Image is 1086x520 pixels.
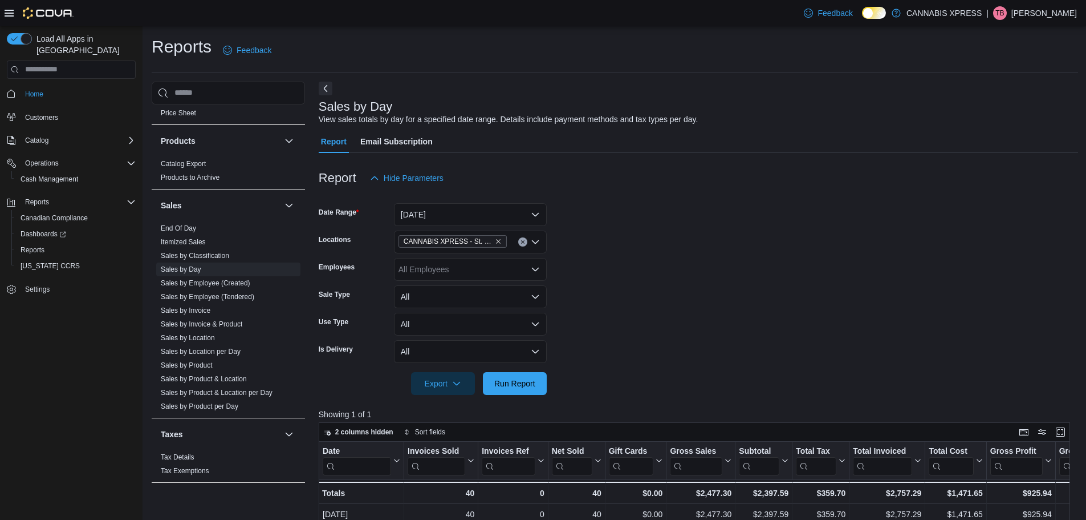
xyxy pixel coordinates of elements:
[161,389,272,397] a: Sales by Product & Location per Day
[11,210,140,226] button: Canadian Compliance
[408,446,474,475] button: Invoices Sold
[2,194,140,210] button: Reports
[739,446,788,475] button: Subtotal
[408,446,465,457] div: Invoices Sold
[986,6,989,20] p: |
[161,251,229,260] span: Sales by Classification
[384,172,444,184] span: Hide Parameters
[394,340,547,363] button: All
[929,446,982,475] button: Total Cost
[161,279,250,288] span: Sales by Employee (Created)
[21,156,136,170] span: Operations
[161,224,196,232] a: End Of Day
[161,307,210,315] a: Sales by Invoice
[21,229,66,239] span: Dashboards
[2,109,140,126] button: Customers
[21,175,78,184] span: Cash Management
[25,197,49,207] span: Reports
[161,429,280,440] button: Taxes
[7,81,136,328] nav: Complex example
[21,195,136,209] span: Reports
[282,428,296,441] button: Taxes
[319,317,348,326] label: Use Type
[360,130,433,153] span: Email Subscription
[21,156,63,170] button: Operations
[11,258,140,274] button: [US_STATE] CCRS
[161,375,247,383] a: Sales by Product & Location
[161,238,206,246] a: Itemized Sales
[2,86,140,102] button: Home
[404,236,493,247] span: CANNABIS XPRESS - St. [PERSON_NAME] ([GEOGRAPHIC_DATA])
[1017,425,1031,439] button: Keyboard shortcuts
[990,446,1043,475] div: Gross Profit
[161,429,183,440] h3: Taxes
[152,157,305,189] div: Products
[608,446,653,457] div: Gift Cards
[21,134,136,147] span: Catalog
[152,106,305,124] div: Pricing
[11,242,140,258] button: Reports
[16,172,136,186] span: Cash Management
[21,111,63,124] a: Customers
[394,285,547,308] button: All
[161,293,254,301] a: Sales by Employee (Tendered)
[319,345,353,354] label: Is Delivery
[25,159,59,168] span: Operations
[398,235,507,248] span: CANNABIS XPRESS - St. George (Main Street)
[415,428,445,437] span: Sort fields
[161,453,194,462] span: Tax Details
[518,237,527,247] button: Clear input
[482,446,535,457] div: Invoices Ref
[161,224,196,233] span: End Of Day
[551,446,601,475] button: Net Sold
[322,486,400,500] div: Totals
[531,265,540,274] button: Open list of options
[482,486,544,500] div: 0
[218,39,276,62] a: Feedback
[161,388,272,397] span: Sales by Product & Location per Day
[161,402,238,411] span: Sales by Product per Day
[995,6,1004,20] span: TB
[25,90,43,99] span: Home
[929,486,982,500] div: $1,471.65
[739,446,779,475] div: Subtotal
[21,87,48,101] a: Home
[1035,425,1049,439] button: Display options
[16,227,71,241] a: Dashboards
[161,347,241,356] span: Sales by Location per Day
[161,135,280,147] button: Products
[319,171,356,185] h3: Report
[929,446,973,457] div: Total Cost
[319,409,1078,420] p: Showing 1 of 1
[853,446,912,475] div: Total Invoiced
[161,467,209,475] a: Tax Exemptions
[161,135,196,147] h3: Products
[161,252,229,260] a: Sales by Classification
[482,446,535,475] div: Invoices Ref
[161,320,242,329] span: Sales by Invoice & Product
[399,425,450,439] button: Sort fields
[161,374,247,384] span: Sales by Product & Location
[323,446,400,475] button: Date
[16,243,136,257] span: Reports
[161,265,201,273] a: Sales by Day
[394,203,547,226] button: [DATE]
[1011,6,1077,20] p: [PERSON_NAME]
[323,446,391,475] div: Date
[25,113,58,122] span: Customers
[16,227,136,241] span: Dashboards
[319,82,332,95] button: Next
[1054,425,1067,439] button: Enter fullscreen
[321,130,347,153] span: Report
[408,446,465,475] div: Invoices Sold
[161,292,254,301] span: Sales by Employee (Tendered)
[161,237,206,247] span: Itemized Sales
[161,361,213,370] span: Sales by Product
[16,243,49,257] a: Reports
[21,87,136,101] span: Home
[853,446,912,457] div: Total Invoiced
[16,211,92,225] a: Canadian Compliance
[152,450,305,482] div: Taxes
[739,446,779,457] div: Subtotal
[2,132,140,148] button: Catalog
